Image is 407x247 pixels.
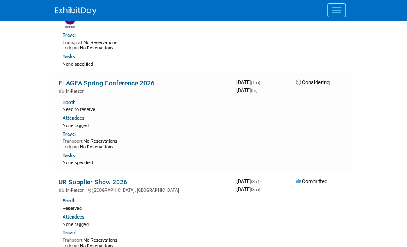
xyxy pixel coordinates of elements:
[63,105,230,113] div: Need to reserve
[63,153,75,158] a: Tasks
[63,214,84,220] a: Attendees
[55,7,96,15] img: ExhibitDay
[63,137,230,150] div: No Reservations No Reservations
[66,89,87,94] span: In-Person
[236,79,262,85] span: [DATE]
[58,186,230,193] div: [GEOGRAPHIC_DATA], [GEOGRAPHIC_DATA]
[58,79,154,87] a: FLAGFA Spring Conference 2026
[63,204,230,212] div: Reserved
[58,178,127,186] a: UR Supplier Show 2026
[63,99,75,105] a: Booth
[63,61,93,67] span: None specified
[63,131,76,137] a: Travel
[63,32,76,38] a: Travel
[260,178,262,184] span: -
[63,54,75,59] a: Tasks
[63,144,80,150] span: Lodging:
[296,178,327,184] span: Committed
[65,25,75,30] div: David Perry
[236,178,262,184] span: [DATE]
[327,3,346,17] button: Menu
[251,80,260,85] span: (Thu)
[63,121,236,129] div: None tagged
[63,38,230,51] div: No Reservations No Reservations
[296,79,330,85] span: Considering
[251,179,259,184] span: (Sat)
[66,188,87,193] span: In-Person
[59,188,64,192] img: In-Person Event
[63,40,84,45] span: Transport:
[251,187,260,192] span: (Sun)
[59,89,64,93] img: In-Person Event
[261,79,262,85] span: -
[63,139,84,144] span: Transport:
[251,88,257,93] span: (Fri)
[63,45,80,51] span: Lodging:
[63,198,75,204] a: Booth
[63,230,76,235] a: Travel
[63,160,93,165] span: None specified
[63,220,236,228] div: None tagged
[236,186,260,192] span: [DATE]
[63,115,84,121] a: Attendees
[236,87,257,93] span: [DATE]
[63,238,84,243] span: Transport:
